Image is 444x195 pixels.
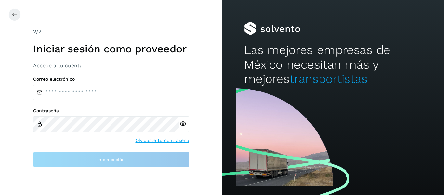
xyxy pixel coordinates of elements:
[33,28,189,35] div: /2
[33,28,36,35] span: 2
[136,137,189,144] a: Olvidaste tu contraseña
[33,77,189,82] label: Correo electrónico
[33,152,189,167] button: Inicia sesión
[33,43,189,55] h1: Iniciar sesión como proveedor
[97,157,125,162] span: Inicia sesión
[33,108,189,114] label: Contraseña
[244,43,422,86] h2: Las mejores empresas de México necesitan más y mejores
[290,72,368,86] span: transportistas
[33,63,189,69] h3: Accede a tu cuenta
